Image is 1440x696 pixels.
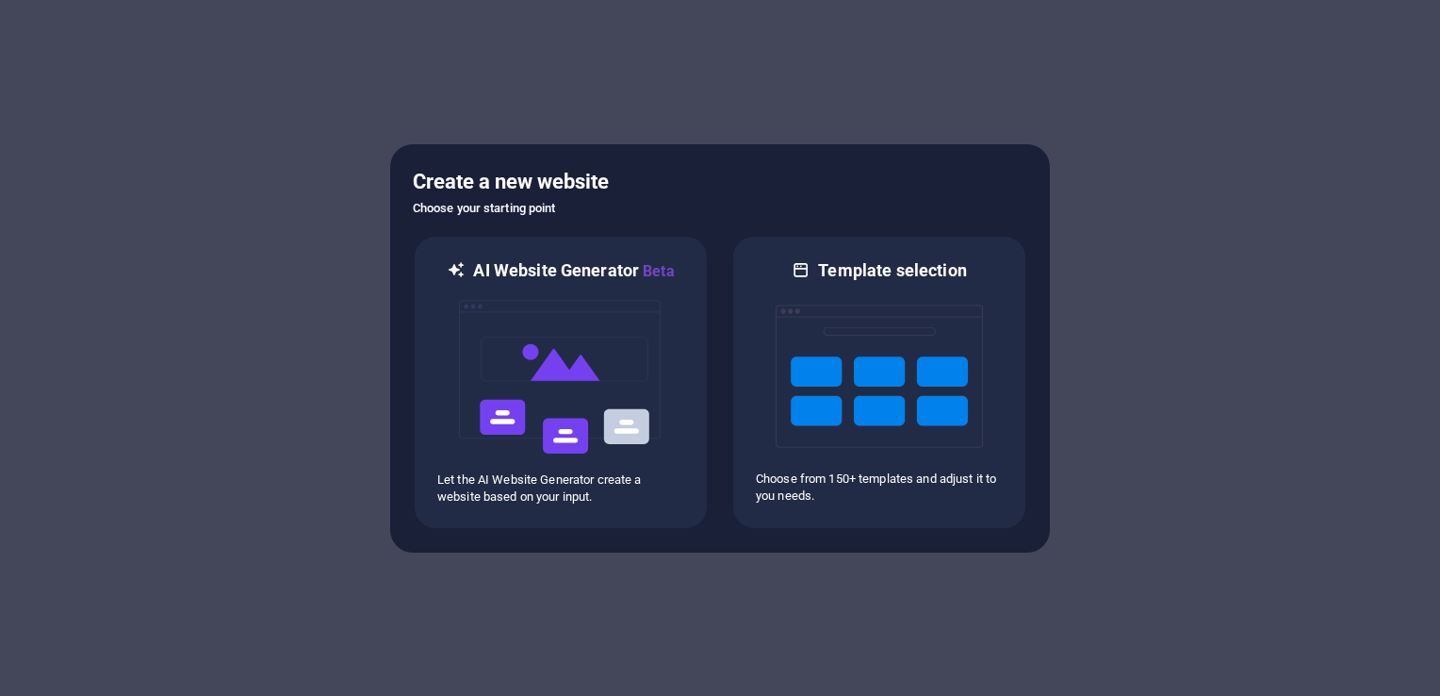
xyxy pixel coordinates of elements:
[413,235,709,530] div: AI Website GeneratorBetaaiLet the AI Website Generator create a website based on your input.
[457,283,664,472] img: ai
[756,471,1003,505] p: Choose from 150+ templates and adjust it to you needs.
[473,259,674,283] h6: AI Website Generator
[413,167,1027,197] h5: Create a new website
[731,235,1027,530] div: Template selectionChoose from 150+ templates and adjust it to you needs.
[818,259,966,282] h6: Template selection
[413,197,1027,220] h6: Choose your starting point
[639,262,675,280] span: Beta
[437,472,684,505] p: Let the AI Website Generator create a website based on your input.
